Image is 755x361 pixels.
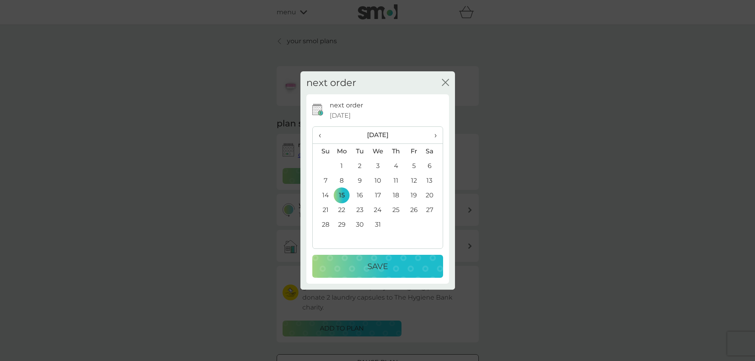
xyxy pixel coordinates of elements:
[351,159,369,173] td: 2
[369,188,387,202] td: 17
[367,260,388,273] p: Save
[333,202,351,217] td: 22
[351,202,369,217] td: 23
[422,144,442,159] th: Sa
[422,202,442,217] td: 27
[333,188,351,202] td: 15
[306,77,356,89] h2: next order
[333,127,423,144] th: [DATE]
[405,159,423,173] td: 5
[313,173,333,188] td: 7
[313,144,333,159] th: Su
[319,127,327,143] span: ‹
[333,217,351,232] td: 29
[387,188,405,202] td: 18
[369,202,387,217] td: 24
[313,188,333,202] td: 14
[428,127,436,143] span: ›
[442,79,449,87] button: close
[422,159,442,173] td: 6
[333,173,351,188] td: 8
[387,159,405,173] td: 4
[387,173,405,188] td: 11
[405,202,423,217] td: 26
[330,111,351,121] span: [DATE]
[369,173,387,188] td: 10
[405,188,423,202] td: 19
[387,202,405,217] td: 25
[313,202,333,217] td: 21
[369,217,387,232] td: 31
[422,173,442,188] td: 13
[369,144,387,159] th: We
[313,217,333,232] td: 28
[351,188,369,202] td: 16
[330,100,363,111] p: next order
[369,159,387,173] td: 3
[312,255,443,278] button: Save
[351,217,369,232] td: 30
[351,144,369,159] th: Tu
[351,173,369,188] td: 9
[333,159,351,173] td: 1
[405,173,423,188] td: 12
[387,144,405,159] th: Th
[333,144,351,159] th: Mo
[405,144,423,159] th: Fr
[422,188,442,202] td: 20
